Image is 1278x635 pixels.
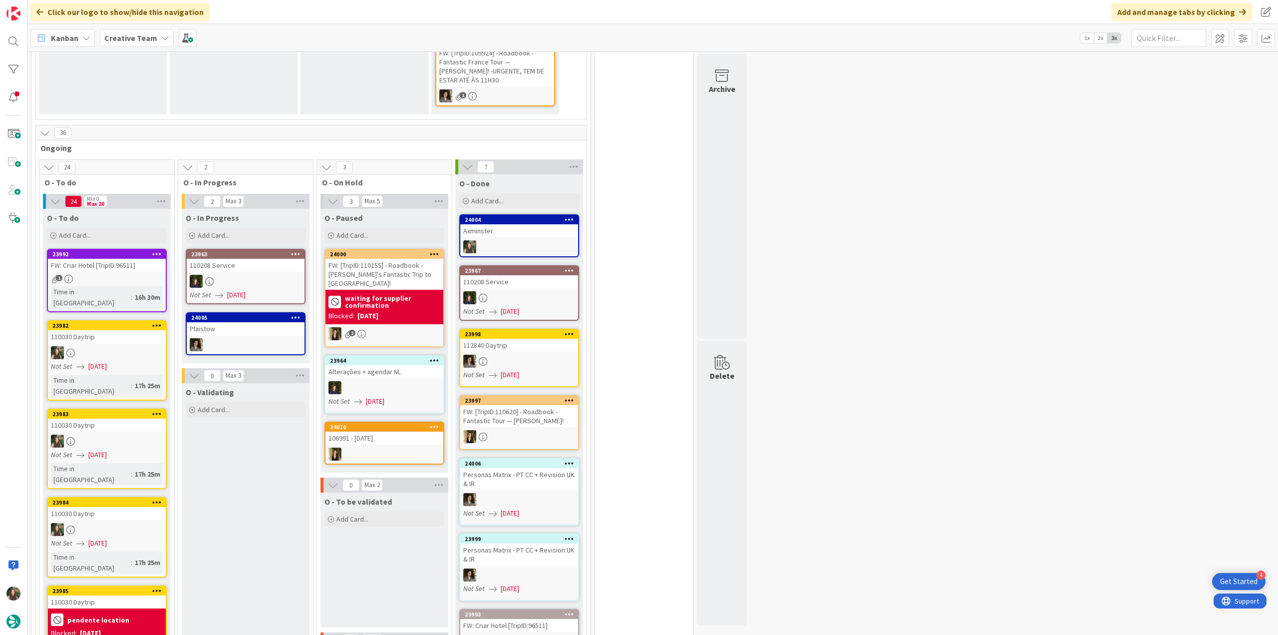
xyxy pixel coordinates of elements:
[364,483,380,488] div: Max 2
[463,509,485,518] i: Not Set
[48,330,166,343] div: 110030 Daytrip
[67,617,129,624] b: pendente location
[88,450,107,460] span: [DATE]
[6,587,20,601] img: IG
[1220,577,1258,587] div: Get Started
[6,615,20,629] img: avatar
[48,587,166,596] div: 23985
[198,405,230,414] span: Add Card...
[460,610,578,632] div: 23993FW: Criar Hotel [TripID:96511]
[51,286,131,308] div: Time in [GEOGRAPHIC_DATA]
[52,251,166,258] div: 23992
[1212,573,1266,590] div: Open Get Started checklist, remaining modules: 4
[325,250,443,259] div: 24000
[330,251,443,258] div: 24000
[465,536,578,543] div: 23999
[501,584,519,594] span: [DATE]
[436,89,554,102] div: MS
[460,275,578,288] div: 110208 Service
[21,1,45,13] span: Support
[132,469,163,480] div: 17h 25m
[460,266,578,288] div: 23967110208 Service
[463,430,476,443] img: SP
[187,313,305,322] div: 24005
[465,611,578,618] div: 23993
[460,339,578,352] div: 112840 Daytrip
[460,92,466,98] span: 1
[460,215,578,237] div: 24004Axminster
[183,177,301,187] span: O - In Progress
[460,619,578,632] div: FW: Criar Hotel [TripID:96511]
[460,224,578,237] div: Axminster
[44,177,162,187] span: O - To do
[204,195,221,207] span: 2
[328,311,354,321] div: Blocked:
[325,356,443,378] div: 23964Alterações + agendar NL
[465,331,578,338] div: 23998
[59,231,91,240] span: Add Card...
[48,250,166,272] div: 23992FW: Criar Hotel [TripID:96511]
[436,46,554,86] div: FW: [TripID:109924] - Roadbook - Fantastic France Tour — [PERSON_NAME]! -URGENTE, TEM DE ESTAR AT...
[364,199,380,204] div: Max 5
[328,381,341,394] img: MC
[190,275,203,288] img: MC
[132,292,163,303] div: 16h 30m
[460,291,578,304] div: MC
[51,539,72,548] i: Not Set
[48,419,166,432] div: 110030 Daytrip
[131,469,132,480] span: :
[88,538,107,549] span: [DATE]
[325,448,443,461] div: SP
[47,213,79,223] span: O - To do
[131,380,132,391] span: :
[330,424,443,431] div: 24010
[463,307,485,316] i: Not Set
[460,459,578,490] div: 24006Personas Matrix - PT CC + Revision UK & IR
[330,357,443,364] div: 23964
[187,250,305,259] div: 23963
[40,143,574,153] span: Ongoing
[191,314,305,321] div: 24005
[48,410,166,419] div: 23983
[460,535,578,566] div: 23999Personas Matrix - PT CC + Revision UK & IR
[48,523,166,536] div: IG
[460,544,578,566] div: Personas Matrix - PT CC + Revision UK & IR
[1131,29,1206,47] input: Quick Filter...
[51,450,72,459] i: Not Set
[439,89,452,102] img: MS
[204,370,221,382] span: 0
[187,250,305,272] div: 23963110208 Service
[48,498,166,507] div: 23984
[58,161,75,173] span: 24
[324,497,392,507] span: O - To be validated
[6,6,20,20] img: Visit kanbanzone.com
[459,178,490,188] span: O - Done
[436,37,554,86] div: FW: [TripID:109924] - Roadbook - Fantastic France Tour — [PERSON_NAME]! -URGENTE, TEM DE ESTAR AT...
[48,321,166,343] div: 23982110030 Daytrip
[1094,33,1107,43] span: 2x
[51,346,64,359] img: IG
[187,338,305,351] div: MS
[51,435,64,448] img: IG
[325,423,443,445] div: 24010106991 - [DATE]
[325,432,443,445] div: 106991 - [DATE]
[465,216,578,223] div: 24004
[187,259,305,272] div: 110208 Service
[325,356,443,365] div: 23964
[325,259,443,290] div: FW: [TripID:110155] - Roadbook - [PERSON_NAME]'s Fantastic Trip to [GEOGRAPHIC_DATA]!
[366,396,384,407] span: [DATE]
[48,507,166,520] div: 110030 Daytrip
[30,3,210,21] div: Click our logo to show/hide this navigation
[198,231,230,240] span: Add Card...
[191,251,305,258] div: 23963
[349,330,355,336] span: 1
[336,515,368,524] span: Add Card...
[87,201,104,206] div: Max 20
[187,322,305,335] div: Plaistow
[104,33,157,43] b: Creative Team
[342,479,359,491] span: 0
[226,199,241,204] div: Max 3
[460,405,578,427] div: FW: [TripID:110620] - Roadbook - Fantastic Tour — [PERSON_NAME]!
[48,596,166,609] div: 110030 Daytrip
[132,380,163,391] div: 17h 25m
